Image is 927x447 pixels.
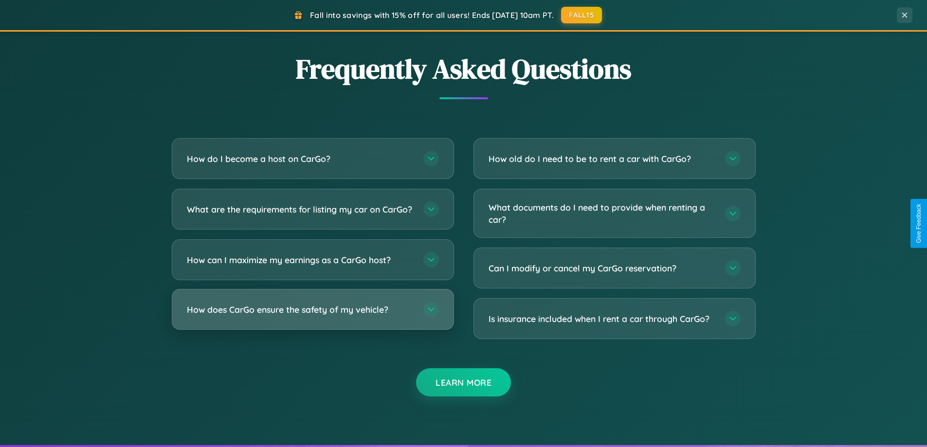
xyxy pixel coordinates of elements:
[416,368,511,396] button: Learn More
[187,203,414,215] h3: What are the requirements for listing my car on CarGo?
[187,304,414,316] h3: How does CarGo ensure the safety of my vehicle?
[187,153,414,165] h3: How do I become a host on CarGo?
[489,201,715,225] h3: What documents do I need to provide when renting a car?
[489,313,715,325] h3: Is insurance included when I rent a car through CarGo?
[561,7,602,23] button: FALL15
[310,10,554,20] span: Fall into savings with 15% off for all users! Ends [DATE] 10am PT.
[489,153,715,165] h3: How old do I need to be to rent a car with CarGo?
[172,50,756,88] h2: Frequently Asked Questions
[187,254,414,266] h3: How can I maximize my earnings as a CarGo host?
[915,204,922,243] div: Give Feedback
[489,262,715,274] h3: Can I modify or cancel my CarGo reservation?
